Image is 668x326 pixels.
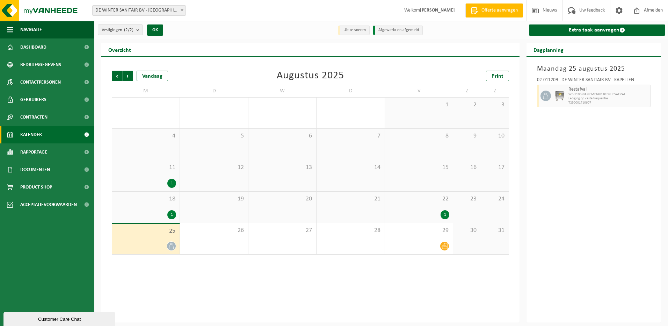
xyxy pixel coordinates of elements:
img: WB-1100-GAL-GY-02 [554,91,565,101]
span: 11 [116,164,176,171]
td: M [112,85,180,97]
span: 17 [485,164,505,171]
span: 9 [457,132,477,140]
span: T250001710607 [568,101,649,105]
span: Navigatie [20,21,42,38]
span: 18 [116,195,176,203]
div: 1 [167,179,176,188]
span: Restafval [568,87,649,92]
span: 28 [320,227,381,234]
div: Vandaag [137,71,168,81]
span: 3 [485,101,505,109]
span: Acceptatievoorwaarden [20,196,77,213]
h2: Dagplanning [527,43,571,56]
span: Offerte aanvragen [480,7,520,14]
a: Offerte aanvragen [465,3,523,17]
span: 31 [485,227,505,234]
span: Lediging op vaste frequentie [568,97,649,101]
span: 29 [389,227,449,234]
td: W [248,85,317,97]
span: DE WINTER SANITAIR BV - BRASSCHAAT [93,6,186,15]
span: 21 [320,195,381,203]
span: Bedrijfsgegevens [20,56,61,73]
button: OK [147,24,163,36]
strong: [PERSON_NAME] [420,8,455,13]
span: 6 [252,132,313,140]
span: 13 [252,164,313,171]
span: 8 [389,132,449,140]
span: 10 [485,132,505,140]
h3: Maandag 25 augustus 2025 [537,64,651,74]
a: Extra taak aanvragen [529,24,666,36]
span: 20 [252,195,313,203]
span: 15 [389,164,449,171]
li: Afgewerkt en afgemeld [373,26,423,35]
span: Print [492,73,503,79]
span: Contactpersonen [20,73,61,91]
span: 4 [116,132,176,140]
span: 23 [457,195,477,203]
span: 16 [457,164,477,171]
span: 19 [183,195,244,203]
div: 1 [167,210,176,219]
td: Z [481,85,509,97]
span: 5 [183,132,244,140]
iframe: chat widget [3,311,117,326]
span: Vestigingen [102,25,133,35]
span: Gebruikers [20,91,46,108]
li: Uit te voeren [338,26,370,35]
a: Print [486,71,509,81]
span: Volgende [123,71,133,81]
span: Vorige [112,71,122,81]
div: 1 [441,210,449,219]
span: 2 [457,101,477,109]
span: 24 [485,195,505,203]
span: Rapportage [20,143,47,161]
span: Dashboard [20,38,46,56]
span: 1 [389,101,449,109]
td: D [317,85,385,97]
span: 30 [457,227,477,234]
span: 22 [389,195,449,203]
td: V [385,85,453,97]
span: 12 [183,164,244,171]
div: 02-011209 - DE WINTER SANITAIR BV - KAPELLEN [537,78,651,85]
span: WB-1100-GA GEMENGD BEDRIJFSAFVAL [568,92,649,97]
span: DE WINTER SANITAIR BV - BRASSCHAAT [92,5,186,16]
span: Documenten [20,161,50,178]
span: Product Shop [20,178,52,196]
span: 14 [320,164,381,171]
span: 7 [320,132,381,140]
span: 26 [183,227,244,234]
td: Z [453,85,481,97]
td: D [180,85,248,97]
button: Vestigingen(2/2) [98,24,143,35]
span: 27 [252,227,313,234]
span: Contracten [20,108,48,126]
div: Augustus 2025 [277,71,344,81]
span: Kalender [20,126,42,143]
span: 25 [116,227,176,235]
count: (2/2) [124,28,133,32]
h2: Overzicht [101,43,138,56]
